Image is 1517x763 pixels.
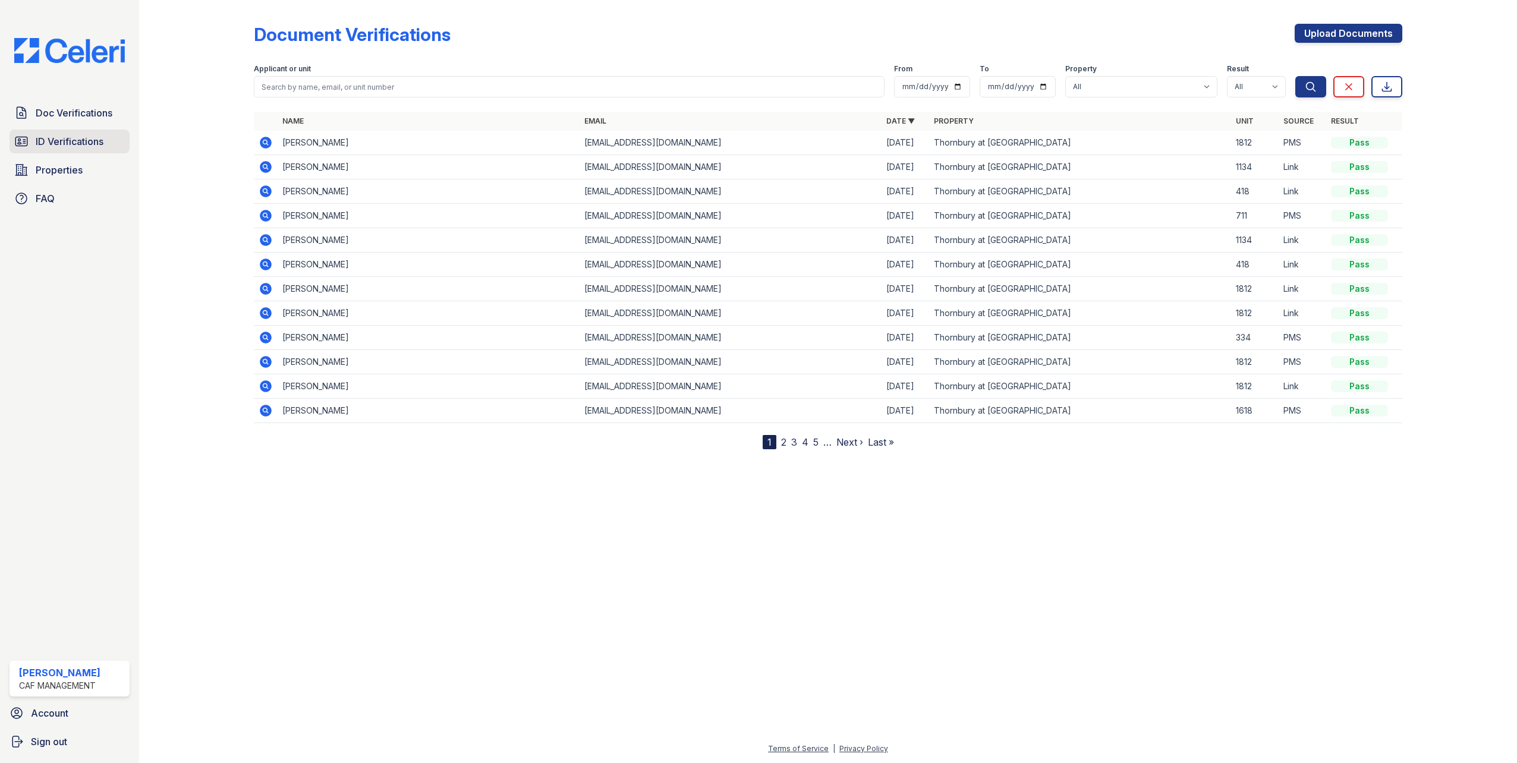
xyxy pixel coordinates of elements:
td: [EMAIL_ADDRESS][DOMAIN_NAME] [580,253,882,277]
td: [EMAIL_ADDRESS][DOMAIN_NAME] [580,399,882,423]
td: [DATE] [882,350,929,374]
img: CE_Logo_Blue-a8612792a0a2168367f1c8372b55b34899dd931a85d93a1a3d3e32e68fde9ad4.png [5,38,134,63]
a: 4 [802,436,808,448]
td: 334 [1231,326,1279,350]
div: | [833,744,835,753]
label: To [980,64,989,74]
a: Unit [1236,116,1254,125]
a: Upload Documents [1295,24,1402,43]
td: PMS [1279,204,1326,228]
td: Thornbury at [GEOGRAPHIC_DATA] [929,179,1231,204]
td: [DATE] [882,277,929,301]
td: 1134 [1231,228,1279,253]
td: 1618 [1231,399,1279,423]
td: [PERSON_NAME] [278,179,580,204]
td: [DATE] [882,131,929,155]
a: Name [282,116,304,125]
a: Last » [868,436,894,448]
td: [DATE] [882,374,929,399]
td: [PERSON_NAME] [278,277,580,301]
a: 3 [791,436,797,448]
span: Properties [36,163,83,177]
span: Sign out [31,734,67,749]
td: Thornbury at [GEOGRAPHIC_DATA] [929,204,1231,228]
div: Pass [1331,380,1388,392]
div: Pass [1331,307,1388,319]
div: 1 [763,435,776,449]
td: Thornbury at [GEOGRAPHIC_DATA] [929,350,1231,374]
td: [PERSON_NAME] [278,326,580,350]
td: [PERSON_NAME] [278,374,580,399]
td: Link [1279,277,1326,301]
td: 418 [1231,179,1279,204]
a: Privacy Policy [839,744,888,753]
a: Date ▼ [886,116,915,125]
td: 1812 [1231,350,1279,374]
td: [PERSON_NAME] [278,399,580,423]
a: 5 [813,436,819,448]
td: 1134 [1231,155,1279,179]
a: Terms of Service [768,744,829,753]
span: ID Verifications [36,134,103,149]
td: [PERSON_NAME] [278,228,580,253]
span: Doc Verifications [36,106,112,120]
td: 711 [1231,204,1279,228]
label: Result [1227,64,1249,74]
td: PMS [1279,350,1326,374]
a: Property [934,116,974,125]
div: Pass [1331,405,1388,417]
a: ID Verifications [10,130,130,153]
td: Link [1279,155,1326,179]
a: FAQ [10,187,130,210]
div: Document Verifications [254,24,451,45]
td: Thornbury at [GEOGRAPHIC_DATA] [929,253,1231,277]
td: PMS [1279,131,1326,155]
td: Link [1279,374,1326,399]
td: 1812 [1231,277,1279,301]
div: Pass [1331,210,1388,222]
td: [EMAIL_ADDRESS][DOMAIN_NAME] [580,155,882,179]
button: Sign out [5,730,134,753]
a: Doc Verifications [10,101,130,125]
td: Thornbury at [GEOGRAPHIC_DATA] [929,326,1231,350]
a: Next › [836,436,863,448]
td: Link [1279,301,1326,326]
div: Pass [1331,332,1388,343]
td: 418 [1231,253,1279,277]
input: Search by name, email, or unit number [254,76,885,97]
td: Link [1279,228,1326,253]
td: [DATE] [882,204,929,228]
td: [EMAIL_ADDRESS][DOMAIN_NAME] [580,350,882,374]
div: Pass [1331,185,1388,197]
td: 1812 [1231,301,1279,326]
td: Thornbury at [GEOGRAPHIC_DATA] [929,277,1231,301]
a: Properties [10,158,130,182]
td: [EMAIL_ADDRESS][DOMAIN_NAME] [580,228,882,253]
td: Thornbury at [GEOGRAPHIC_DATA] [929,301,1231,326]
div: Pass [1331,283,1388,295]
a: Result [1331,116,1359,125]
td: [EMAIL_ADDRESS][DOMAIN_NAME] [580,374,882,399]
td: Link [1279,253,1326,277]
td: Thornbury at [GEOGRAPHIC_DATA] [929,399,1231,423]
td: [DATE] [882,253,929,277]
div: Pass [1331,234,1388,246]
td: [DATE] [882,179,929,204]
td: [PERSON_NAME] [278,204,580,228]
td: [PERSON_NAME] [278,253,580,277]
a: Email [584,116,606,125]
td: [PERSON_NAME] [278,155,580,179]
td: [DATE] [882,155,929,179]
div: Pass [1331,258,1388,270]
span: … [823,435,832,449]
td: [EMAIL_ADDRESS][DOMAIN_NAME] [580,204,882,228]
div: Pass [1331,161,1388,173]
td: [PERSON_NAME] [278,350,580,374]
td: [EMAIL_ADDRESS][DOMAIN_NAME] [580,179,882,204]
td: [EMAIL_ADDRESS][DOMAIN_NAME] [580,301,882,326]
span: Account [31,706,68,720]
label: Applicant or unit [254,64,311,74]
td: Thornbury at [GEOGRAPHIC_DATA] [929,131,1231,155]
td: [EMAIL_ADDRESS][DOMAIN_NAME] [580,277,882,301]
td: PMS [1279,399,1326,423]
